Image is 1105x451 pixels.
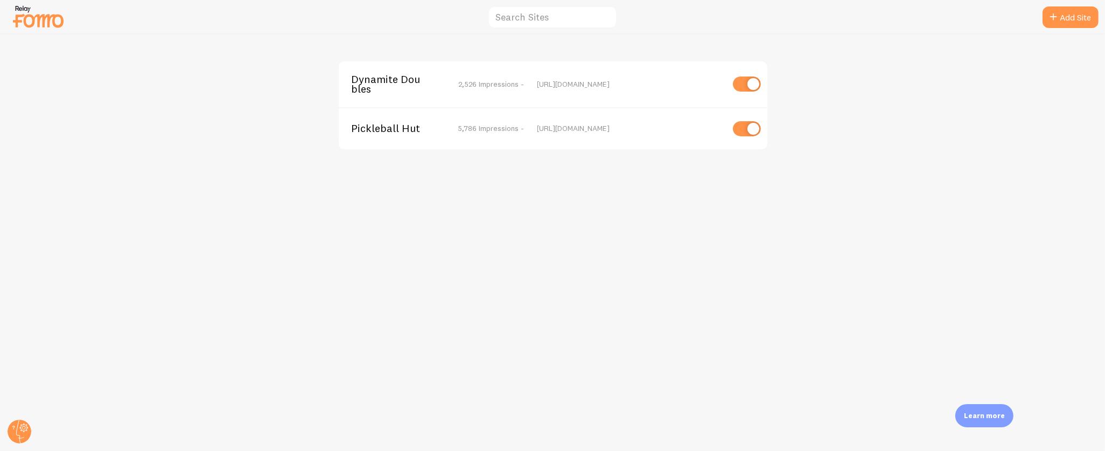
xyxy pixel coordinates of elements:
[964,411,1005,421] p: Learn more
[955,404,1013,427] div: Learn more
[11,3,65,30] img: fomo-relay-logo-orange.svg
[458,123,524,133] span: 5,786 Impressions -
[352,123,438,133] span: Pickleball Hut
[352,74,438,94] span: Dynamite Doubles
[537,123,723,133] div: [URL][DOMAIN_NAME]
[459,79,524,89] span: 2,526 Impressions -
[537,79,723,89] div: [URL][DOMAIN_NAME]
